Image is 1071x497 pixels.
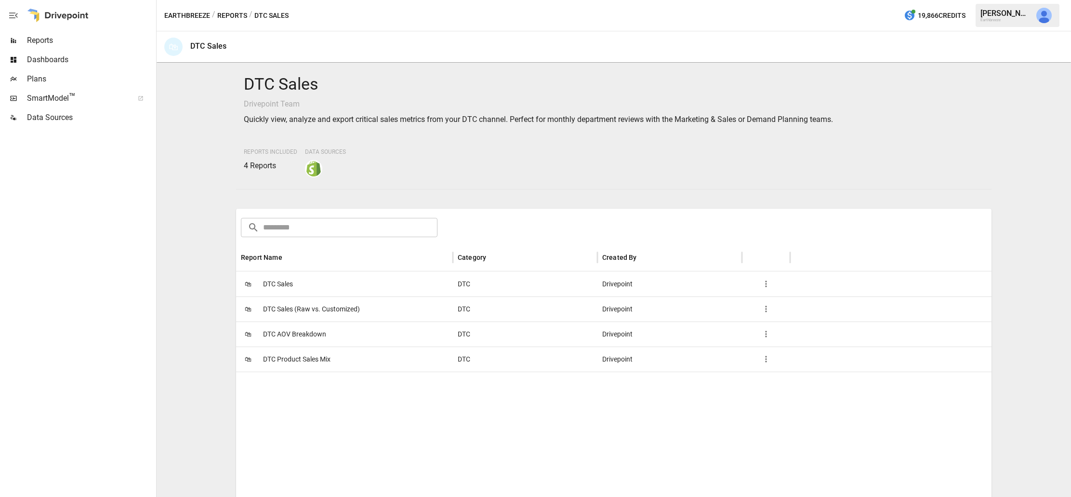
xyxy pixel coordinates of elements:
[249,10,252,22] div: /
[27,73,154,85] span: Plans
[1031,2,1058,29] button: Ginger Lamb
[190,41,226,51] div: DTC Sales
[980,9,1031,18] div: [PERSON_NAME]
[27,93,127,104] span: SmartModel
[597,271,742,296] div: Drivepoint
[244,114,984,125] p: Quickly view, analyze and export critical sales metrics from your DTC channel. Perfect for monthl...
[164,10,210,22] button: Earthbreeze
[244,98,984,110] p: Drivepoint Team
[244,148,297,155] span: Reports Included
[597,296,742,322] div: Drivepoint
[27,35,154,46] span: Reports
[244,160,297,172] p: 4 Reports
[453,322,597,347] div: DTC
[217,10,247,22] button: Reports
[487,251,501,264] button: Sort
[597,322,742,347] div: Drivepoint
[1036,8,1052,23] img: Ginger Lamb
[263,347,331,372] span: DTC Product Sales Mix
[241,327,255,341] span: 🛍
[453,347,597,372] div: DTC
[241,352,255,366] span: 🛍
[27,54,154,66] span: Dashboards
[602,254,637,261] div: Created By
[597,347,742,372] div: Drivepoint
[453,271,597,296] div: DTC
[305,148,346,155] span: Data Sources
[453,296,597,322] div: DTC
[164,38,183,56] div: 🛍
[900,7,969,25] button: 19,866Credits
[638,251,651,264] button: Sort
[263,322,326,347] span: DTC AOV Breakdown
[27,112,154,123] span: Data Sources
[918,10,965,22] span: 19,866 Credits
[241,302,255,316] span: 🛍
[306,161,321,176] img: shopify
[263,272,293,296] span: DTC Sales
[212,10,215,22] div: /
[283,251,297,264] button: Sort
[244,74,984,94] h4: DTC Sales
[241,277,255,291] span: 🛍
[263,297,360,322] span: DTC Sales (Raw vs. Customized)
[69,91,76,103] span: ™
[241,254,282,261] div: Report Name
[980,18,1031,22] div: Earthbreeze
[458,254,486,261] div: Category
